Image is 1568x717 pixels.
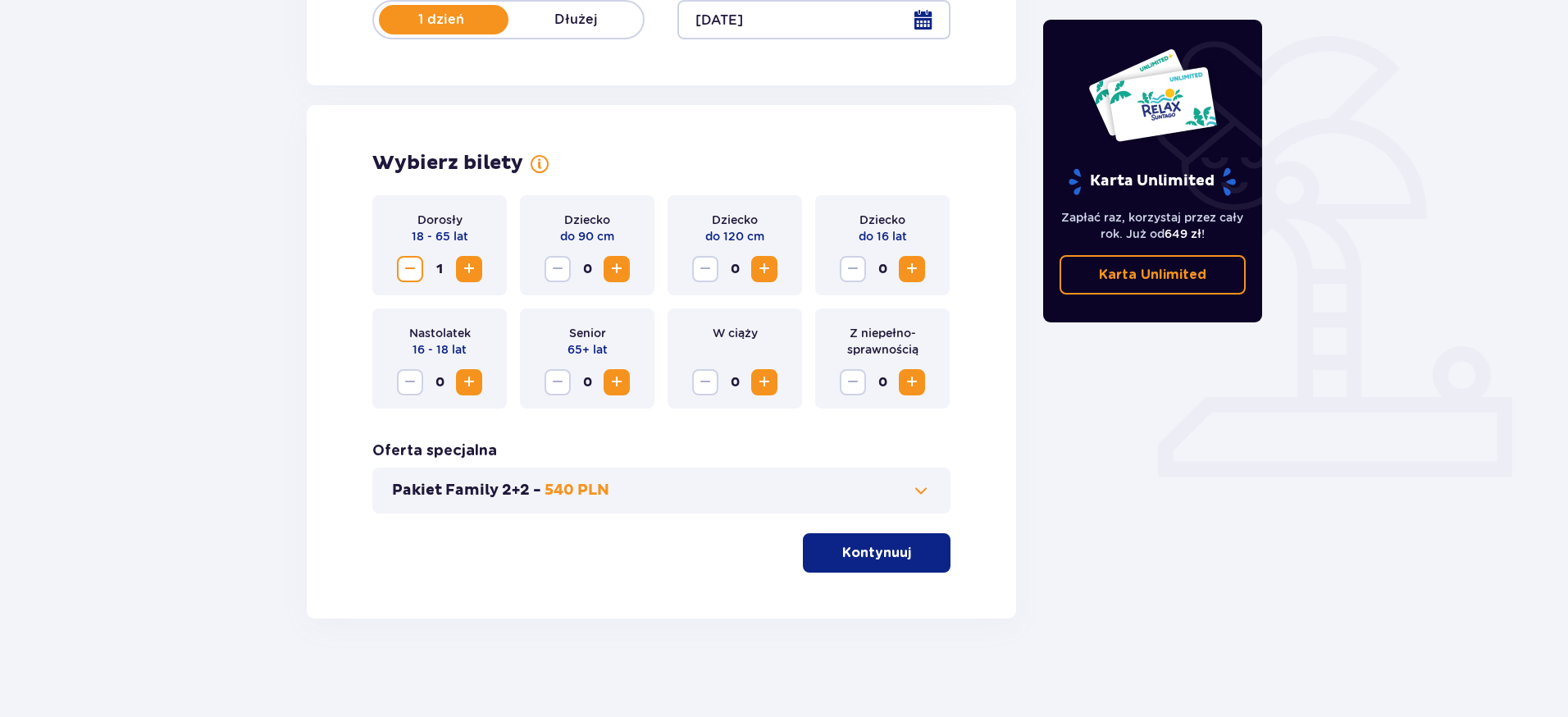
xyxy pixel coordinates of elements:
span: 0 [869,256,896,282]
button: Increase [456,256,482,282]
p: do 90 cm [560,228,614,244]
p: Z niepełno­sprawnością [828,325,937,358]
p: Dorosły [417,212,463,228]
button: Increase [751,369,777,395]
p: Dziecko [564,212,610,228]
span: 0 [574,369,600,395]
p: 65+ lat [567,341,608,358]
p: Pakiet Family 2+2 - [392,481,541,500]
p: Dziecko [859,212,905,228]
button: Kontynuuj [803,533,950,573]
p: do 16 lat [859,228,907,244]
button: Increase [456,369,482,395]
span: 0 [869,369,896,395]
p: Nastolatek [409,325,471,341]
button: Increase [604,369,630,395]
p: Wybierz bilety [372,151,523,176]
span: 0 [722,369,748,395]
button: Decrease [545,256,571,282]
p: 540 PLN [545,481,609,500]
button: Decrease [692,256,718,282]
span: 1 [426,256,453,282]
p: Senior [569,325,606,341]
button: Decrease [397,369,423,395]
p: 16 - 18 lat [413,341,467,358]
span: 0 [722,256,748,282]
p: 18 - 65 lat [412,228,468,244]
a: Karta Unlimited [1060,255,1247,295]
button: Decrease [840,369,866,395]
p: W ciąży [713,325,758,341]
p: do 120 cm [705,228,764,244]
p: Dłużej [508,11,643,29]
p: Karta Unlimited [1067,167,1238,196]
p: Zapłać raz, korzystaj przez cały rok. Już od ! [1060,209,1247,242]
button: Increase [899,369,925,395]
p: Karta Unlimited [1099,266,1206,284]
p: Dziecko [712,212,758,228]
button: Increase [751,256,777,282]
span: 0 [426,369,453,395]
button: Decrease [397,256,423,282]
p: Kontynuuj [842,544,911,562]
button: Pakiet Family 2+2 -540 PLN [392,481,931,500]
button: Increase [899,256,925,282]
span: 0 [574,256,600,282]
p: Oferta specjalna [372,441,497,461]
p: 1 dzień [374,11,508,29]
button: Decrease [840,256,866,282]
button: Decrease [692,369,718,395]
button: Increase [604,256,630,282]
button: Decrease [545,369,571,395]
span: 649 zł [1165,227,1201,240]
